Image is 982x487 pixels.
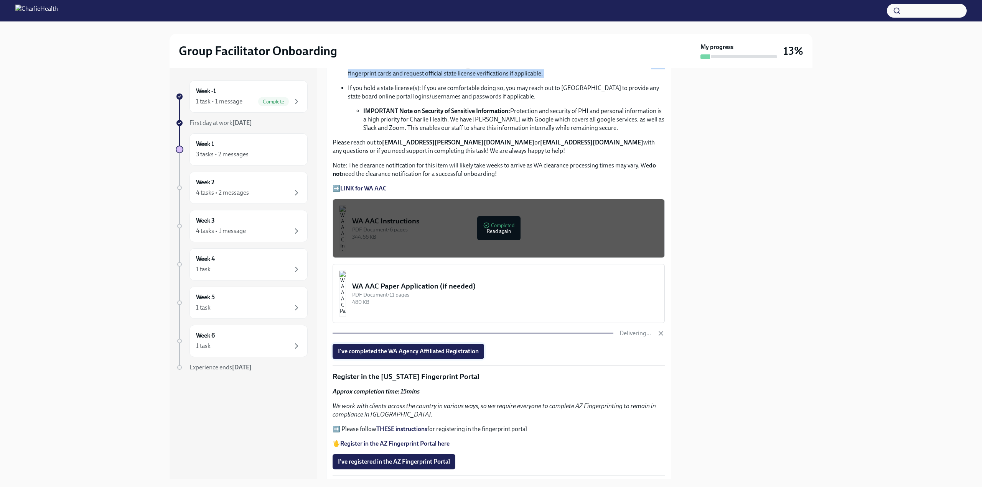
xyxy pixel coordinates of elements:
a: Week 13 tasks • 2 messages [176,133,308,166]
p: 🖐️ [333,439,665,448]
h6: Week 4 [196,255,215,263]
div: 1 task [196,342,211,350]
div: WA AAC Instructions [352,216,658,226]
p: ➡️ [333,184,665,193]
div: 4 tasks • 2 messages [196,189,249,197]
strong: [EMAIL_ADDRESS][DOMAIN_NAME] [540,139,643,146]
strong: [DATE] [232,364,252,371]
strong: My progress [700,43,733,51]
strong: do not [333,162,656,177]
span: I've completed the WA Agency Affiliated Registration [338,348,479,355]
a: Week -11 task • 1 messageComplete [176,80,308,113]
div: 1 task [196,265,211,274]
a: Week 34 tasks • 1 message [176,210,308,242]
div: 344.66 KB [352,233,658,241]
div: PDF Document • 11 pages [352,291,658,298]
p: If you hold a state license(s): If you are comfortable doing so, you may reach out to [GEOGRAPHIC... [348,84,665,101]
h2: Group Facilitator Onboarding [179,43,337,59]
span: Experience ends [189,364,252,371]
a: LINK for WA AAC [340,185,387,192]
a: Week 61 task [176,325,308,357]
a: First day at work[DATE] [176,119,308,127]
div: 1 task • 1 message [196,97,242,106]
h6: Week 3 [196,216,215,225]
p: Delivering... [620,329,651,338]
strong: IMPORTANT Note on Security of Sensitive Information: [363,107,510,115]
div: 480 KB [352,298,658,306]
strong: [EMAIL_ADDRESS][PERSON_NAME][DOMAIN_NAME] [382,139,534,146]
p: Register in the [US_STATE] Fingerprint Portal [333,372,665,382]
div: 4 tasks • 1 message [196,227,246,235]
strong: Approx completion time: 15mins [333,388,420,395]
button: Cancel [657,330,665,337]
a: Week 51 task [176,287,308,319]
img: WA AAC Paper Application (if needed) [339,271,346,316]
span: I've registered in the AZ Fingerprint Portal [338,458,450,466]
a: Register in the AZ Fingerprint Portal here [340,440,450,447]
h3: 13% [783,44,803,58]
h6: Week 5 [196,293,215,302]
h6: Week 6 [196,331,215,340]
h6: Week -1 [196,87,216,95]
div: WA AAC Paper Application (if needed) [352,281,658,291]
button: WA AAC InstructionsPDF Document•6 pages344.66 KBCompletedRead again [333,199,665,258]
button: WA AAC Paper Application (if needed)PDF Document•11 pages480 KB [333,264,665,323]
div: PDF Document • 6 pages [352,226,658,233]
strong: [DATE] [232,119,252,126]
li: Protection and security of PHI and personal information is a high priority for Charlie Health. We... [363,107,665,132]
h6: Week 2 [196,178,214,187]
button: I've registered in the AZ Fingerprint Portal [333,454,455,469]
a: Week 24 tasks • 2 messages [176,172,308,204]
h6: Week 1 [196,140,214,148]
span: Complete [258,99,289,105]
button: I've completed the WA Agency Affiliated Registration [333,344,484,359]
em: We work with clients across the country in various ways, so we require everyone to complete AZ Fi... [333,402,656,418]
div: 3 tasks • 2 messages [196,150,249,159]
a: Week 41 task [176,248,308,280]
div: 1 task [196,303,211,312]
span: First day at work [189,119,252,126]
p: Note: The clearance notification for this item will likely take weeks to arrive as WA clearance p... [333,161,665,178]
img: CharlieHealth [15,5,58,17]
p: Please reach out to or with any questions or if you need support in completing this task! We are ... [333,138,665,155]
p: ➡️ Please follow for registering in the fingerprint portal [333,425,665,433]
img: WA AAC Instructions [339,205,346,251]
a: THESE instructions [376,425,427,433]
